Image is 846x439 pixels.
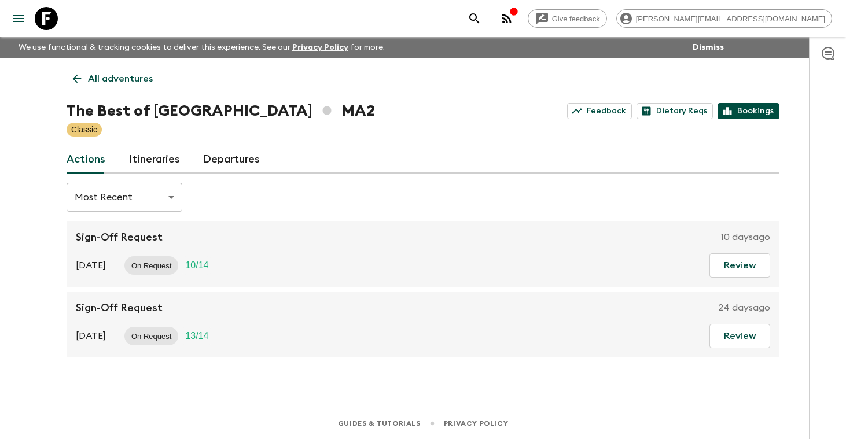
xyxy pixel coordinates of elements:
[463,7,486,30] button: search adventures
[338,417,421,430] a: Guides & Tutorials
[546,14,606,23] span: Give feedback
[67,181,182,213] div: Most Recent
[178,256,215,275] div: Trip Fill
[67,99,375,123] h1: The Best of [GEOGRAPHIC_DATA] MA2
[567,103,632,119] a: Feedback
[76,230,163,244] p: Sign-Off Request
[88,72,153,86] p: All adventures
[14,37,389,58] p: We use functional & tracking cookies to deliver this experience. See our for more.
[124,261,178,270] span: On Request
[185,259,208,272] p: 10 / 14
[67,67,159,90] a: All adventures
[616,9,832,28] div: [PERSON_NAME][EMAIL_ADDRESS][DOMAIN_NAME]
[76,259,106,272] p: [DATE]
[178,327,215,345] div: Trip Fill
[76,301,163,315] p: Sign-Off Request
[718,301,770,315] p: 24 days ago
[528,9,607,28] a: Give feedback
[709,253,770,278] button: Review
[709,324,770,348] button: Review
[630,14,832,23] span: [PERSON_NAME][EMAIL_ADDRESS][DOMAIN_NAME]
[444,417,508,430] a: Privacy Policy
[721,230,770,244] p: 10 days ago
[128,146,180,174] a: Itineraries
[7,7,30,30] button: menu
[203,146,260,174] a: Departures
[71,124,97,135] p: Classic
[690,39,727,56] button: Dismiss
[718,103,779,119] a: Bookings
[76,329,106,343] p: [DATE]
[124,332,178,341] span: On Request
[67,146,105,174] a: Actions
[185,329,208,343] p: 13 / 14
[637,103,713,119] a: Dietary Reqs
[292,43,348,51] a: Privacy Policy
